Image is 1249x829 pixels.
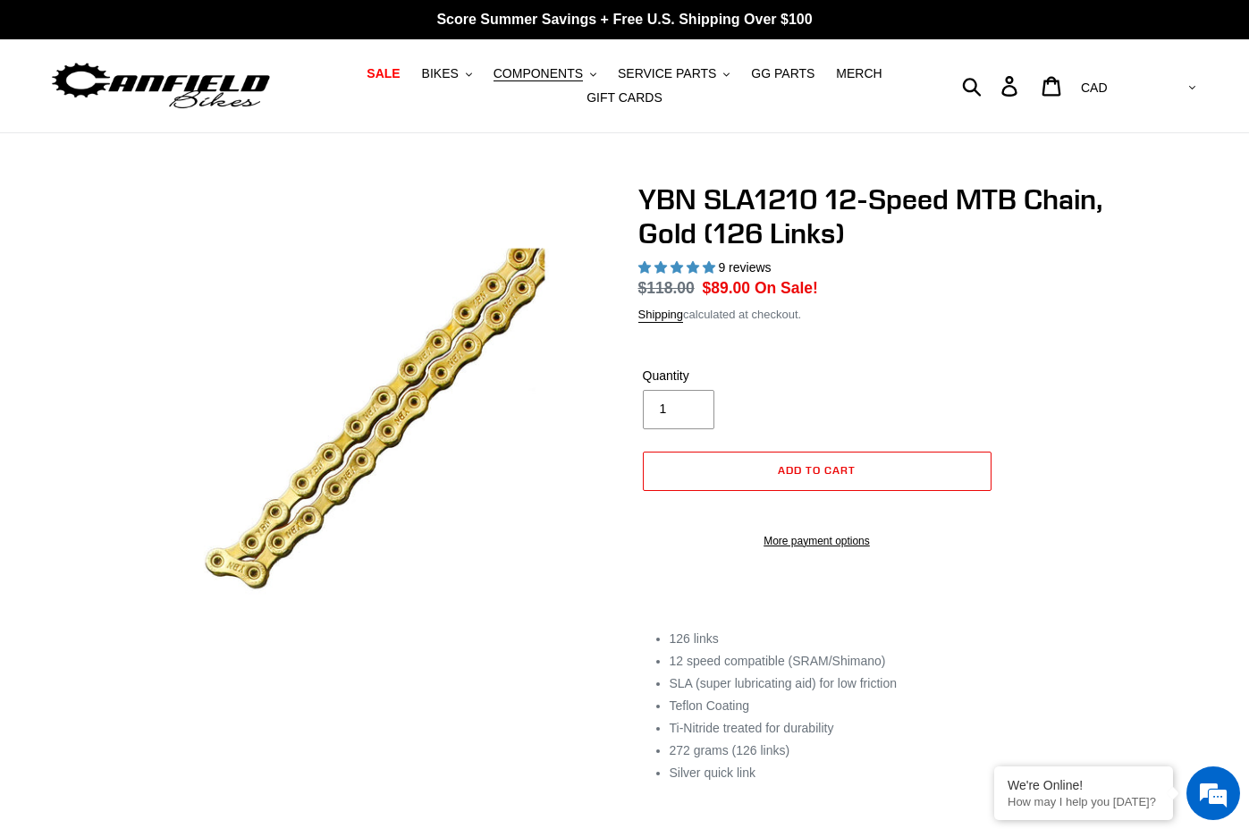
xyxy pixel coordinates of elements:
a: GIFT CARDS [578,86,671,110]
button: BIKES [413,62,481,86]
li: Ti-Nitride treated for durability [670,719,1112,738]
span: SERVICE PARTS [618,66,716,81]
button: SERVICE PARTS [609,62,738,86]
li: 12 speed compatible (SRAM/Shimano) [670,652,1112,671]
img: Canfield Bikes [49,58,273,114]
a: SALE [358,62,409,86]
span: SALE [367,66,400,81]
span: MERCH [836,66,882,81]
a: More payment options [643,533,992,549]
h1: YBN SLA1210 12-Speed MTB Chain, Gold (126 Links) [638,182,1112,251]
span: GG PARTS [751,66,814,81]
p: How may I help you today? [1008,795,1160,808]
button: COMPONENTS [485,62,605,86]
li: Silver quick link [670,764,1112,782]
span: On Sale! [755,276,818,300]
span: Add to cart [778,463,856,477]
div: We're Online! [1008,778,1160,792]
label: Quantity [643,367,813,385]
a: MERCH [827,62,890,86]
li: 272 grams (126 links) [670,741,1112,760]
li: Teflon Coating [670,697,1112,715]
span: 9 reviews [718,260,771,275]
li: 126 links [670,630,1112,648]
span: 4.78 stars [638,260,719,275]
div: calculated at checkout. [638,306,1112,324]
s: $118.00 [638,279,695,297]
span: BIKES [422,66,459,81]
a: Shipping [638,308,684,323]
li: SLA (super lubricating aid) for low friction [670,674,1112,693]
a: GG PARTS [742,62,823,86]
span: $89.00 [703,279,751,297]
button: Add to cart [643,452,992,491]
span: GIFT CARDS [587,90,662,106]
span: COMPONENTS [494,66,583,81]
